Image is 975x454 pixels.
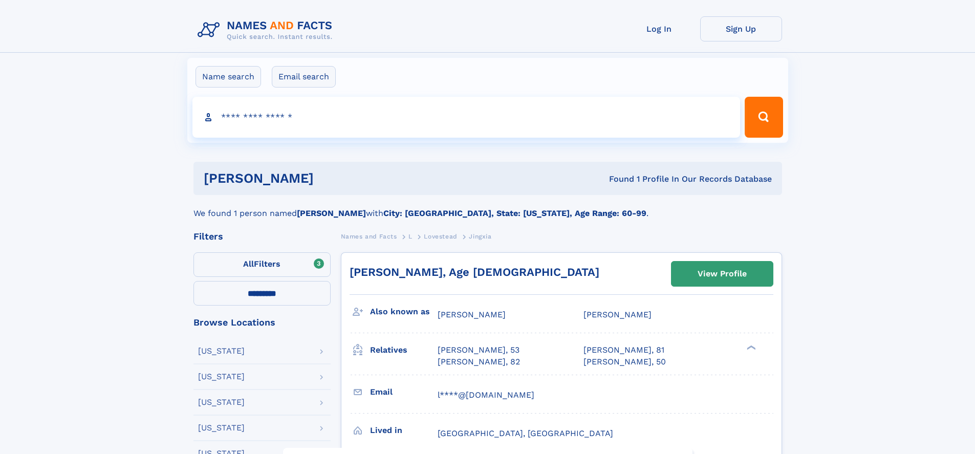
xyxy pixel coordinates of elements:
div: [US_STATE] [198,373,245,381]
label: Filters [193,252,331,277]
h3: Lived in [370,422,438,439]
h3: Also known as [370,303,438,320]
span: All [243,259,254,269]
div: We found 1 person named with . [193,195,782,220]
div: Filters [193,232,331,241]
div: [US_STATE] [198,398,245,406]
a: [PERSON_NAME], 82 [438,356,520,367]
a: [PERSON_NAME], 50 [583,356,666,367]
a: Log In [618,16,700,41]
label: Name search [196,66,261,88]
a: Names and Facts [341,230,397,243]
a: Lovestead [424,230,457,243]
a: [PERSON_NAME], 81 [583,344,664,356]
span: [PERSON_NAME] [583,310,652,319]
div: Found 1 Profile In Our Records Database [461,174,772,185]
b: [PERSON_NAME] [297,208,366,218]
div: [US_STATE] [198,347,245,355]
h1: [PERSON_NAME] [204,172,462,185]
div: [US_STATE] [198,424,245,432]
span: [GEOGRAPHIC_DATA], [GEOGRAPHIC_DATA] [438,428,613,438]
input: search input [192,97,741,138]
img: Logo Names and Facts [193,16,341,44]
div: Browse Locations [193,318,331,327]
span: [PERSON_NAME] [438,310,506,319]
b: City: [GEOGRAPHIC_DATA], State: [US_STATE], Age Range: 60-99 [383,208,646,218]
div: View Profile [698,262,747,286]
a: Sign Up [700,16,782,41]
span: Jingxia [469,233,491,240]
a: L [408,230,413,243]
div: ❯ [744,344,756,351]
span: L [408,233,413,240]
label: Email search [272,66,336,88]
a: View Profile [671,262,773,286]
a: [PERSON_NAME], 53 [438,344,519,356]
span: Lovestead [424,233,457,240]
a: [PERSON_NAME], Age [DEMOGRAPHIC_DATA] [350,266,599,278]
h3: Relatives [370,341,438,359]
button: Search Button [745,97,783,138]
h3: Email [370,383,438,401]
